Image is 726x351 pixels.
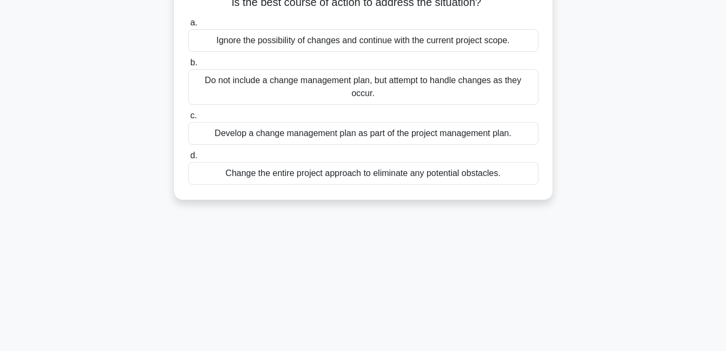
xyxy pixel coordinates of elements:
div: Do not include a change management plan, but attempt to handle changes as they occur. [188,69,538,105]
span: d. [190,151,197,160]
span: b. [190,58,197,67]
div: Change the entire project approach to eliminate any potential obstacles. [188,162,538,185]
div: Ignore the possibility of changes and continue with the current project scope. [188,29,538,52]
span: c. [190,111,197,120]
div: Develop a change management plan as part of the project management plan. [188,122,538,145]
span: a. [190,18,197,27]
